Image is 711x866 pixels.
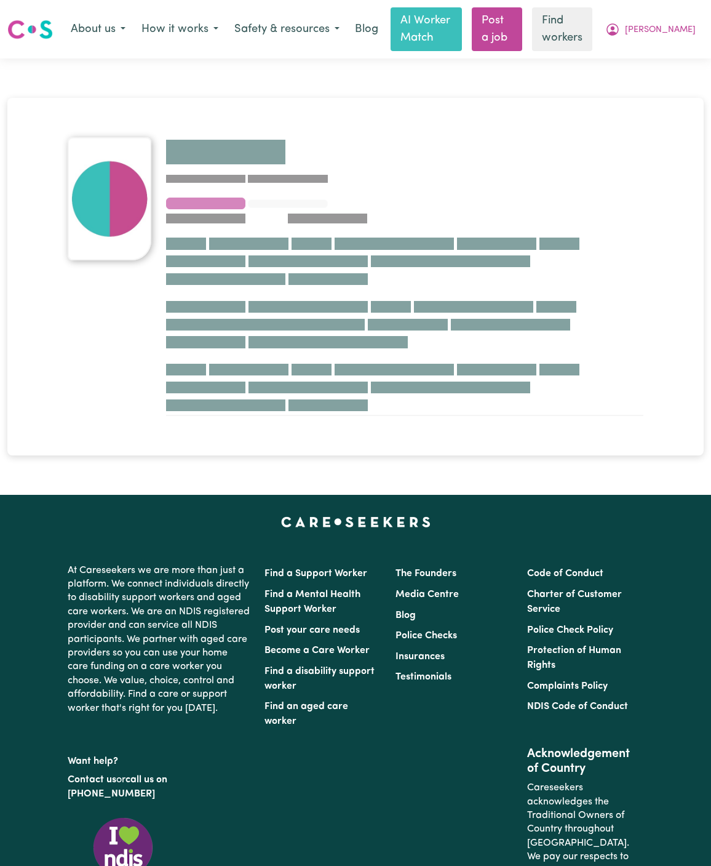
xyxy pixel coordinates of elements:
a: Find a Support Worker [264,569,367,579]
a: Post your care needs [264,625,360,635]
a: Find a disability support worker [264,667,375,691]
a: Become a Care Worker [264,646,370,656]
a: Careseekers logo [7,15,53,44]
a: Code of Conduct [527,569,603,579]
a: Find workers [532,7,592,51]
h2: Acknowledgement of Country [527,747,643,776]
a: Post a job [472,7,522,51]
button: About us [63,17,133,42]
a: Protection of Human Rights [527,646,621,670]
a: Police Checks [395,631,457,641]
p: or [68,768,250,806]
span: [PERSON_NAME] [625,23,696,37]
a: Find a Mental Health Support Worker [264,590,360,614]
img: Careseekers logo [7,18,53,41]
a: Insurances [395,652,445,662]
button: My Account [597,17,704,42]
a: Blog [395,611,416,620]
button: Safety & resources [226,17,348,42]
a: Complaints Policy [527,681,608,691]
a: Contact us [68,775,116,785]
p: At Careseekers we are more than just a platform. We connect individuals directly to disability su... [68,559,250,720]
button: How it works [133,17,226,42]
p: Want help? [68,750,250,768]
a: call us on [PHONE_NUMBER] [68,775,167,798]
a: Blog [348,16,386,43]
a: Charter of Customer Service [527,590,622,614]
a: NDIS Code of Conduct [527,702,628,712]
a: Police Check Policy [527,625,613,635]
a: Testimonials [395,672,451,682]
a: AI Worker Match [391,7,462,51]
a: Media Centre [395,590,459,599]
a: Careseekers home page [281,517,431,527]
a: The Founders [395,569,456,579]
a: Find an aged care worker [264,702,348,726]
